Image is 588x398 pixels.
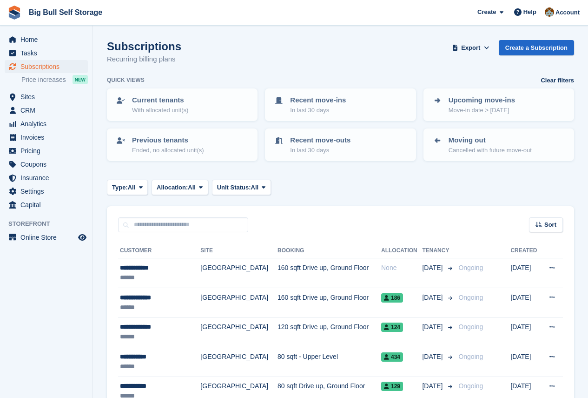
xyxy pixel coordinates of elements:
[544,220,556,229] span: Sort
[157,183,188,192] span: Allocation:
[381,293,403,303] span: 186
[422,243,455,258] th: Tenancy
[200,258,277,288] td: [GEOGRAPHIC_DATA]
[458,323,483,331] span: Ongoing
[132,106,188,115] p: With allocated unit(s)
[461,43,480,53] span: Export
[510,347,541,377] td: [DATE]
[21,74,88,85] a: Price increases NEW
[458,353,483,360] span: Ongoing
[277,347,381,377] td: 80 sqft - Upper Level
[21,75,66,84] span: Price increases
[212,180,271,195] button: Unit Status: All
[107,40,181,53] h1: Subscriptions
[25,5,106,20] a: Big Bull Self Storage
[5,33,88,46] a: menu
[132,95,188,106] p: Current tenants
[422,293,444,303] span: [DATE]
[5,158,88,171] a: menu
[290,135,350,146] p: Recent move-outs
[5,144,88,157] a: menu
[555,8,580,17] span: Account
[188,183,196,192] span: All
[449,95,515,106] p: Upcoming move-ins
[73,75,88,84] div: NEW
[20,90,76,103] span: Sites
[523,7,536,17] span: Help
[458,382,483,390] span: Ongoing
[200,288,277,317] td: [GEOGRAPHIC_DATA]
[290,146,350,155] p: In last 30 days
[5,117,88,130] a: menu
[152,180,208,195] button: Allocation: All
[449,106,515,115] p: Move-in date > [DATE]
[5,198,88,211] a: menu
[77,232,88,243] a: Preview store
[450,40,491,55] button: Export
[5,60,88,73] a: menu
[107,76,145,84] h6: Quick views
[200,243,277,258] th: Site
[107,180,148,195] button: Type: All
[422,263,444,273] span: [DATE]
[5,171,88,184] a: menu
[112,183,128,192] span: Type:
[290,95,346,106] p: Recent move-ins
[20,60,76,73] span: Subscriptions
[422,322,444,332] span: [DATE]
[422,352,444,362] span: [DATE]
[477,7,496,17] span: Create
[217,183,251,192] span: Unit Status:
[132,146,204,155] p: Ended, no allocated unit(s)
[20,104,76,117] span: CRM
[20,158,76,171] span: Coupons
[20,231,76,244] span: Online Store
[5,131,88,144] a: menu
[20,131,76,144] span: Invoices
[458,294,483,301] span: Ongoing
[200,347,277,377] td: [GEOGRAPHIC_DATA]
[8,219,92,229] span: Storefront
[251,183,259,192] span: All
[5,90,88,103] a: menu
[277,258,381,288] td: 160 sqft Drive up, Ground Floor
[5,47,88,60] a: menu
[20,185,76,198] span: Settings
[277,317,381,347] td: 120 sqft Drive up, Ground Floor
[422,381,444,391] span: [DATE]
[424,129,573,160] a: Moving out Cancelled with future move-out
[132,135,204,146] p: Previous tenants
[449,135,532,146] p: Moving out
[449,146,532,155] p: Cancelled with future move-out
[277,243,381,258] th: Booking
[20,47,76,60] span: Tasks
[290,106,346,115] p: In last 30 days
[108,89,257,120] a: Current tenants With allocated unit(s)
[5,185,88,198] a: menu
[200,317,277,347] td: [GEOGRAPHIC_DATA]
[20,198,76,211] span: Capital
[510,288,541,317] td: [DATE]
[266,89,415,120] a: Recent move-ins In last 30 days
[20,144,76,157] span: Pricing
[20,117,76,130] span: Analytics
[118,243,200,258] th: Customer
[5,231,88,244] a: menu
[510,317,541,347] td: [DATE]
[458,264,483,271] span: Ongoing
[277,288,381,317] td: 160 sqft Drive up, Ground Floor
[5,104,88,117] a: menu
[128,183,136,192] span: All
[499,40,574,55] a: Create a Subscription
[510,258,541,288] td: [DATE]
[381,382,403,391] span: 129
[266,129,415,160] a: Recent move-outs In last 30 days
[381,352,403,362] span: 434
[107,54,181,65] p: Recurring billing plans
[510,243,541,258] th: Created
[381,243,422,258] th: Allocation
[381,323,403,332] span: 124
[20,171,76,184] span: Insurance
[424,89,573,120] a: Upcoming move-ins Move-in date > [DATE]
[545,7,554,17] img: Mike Llewellen Palmer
